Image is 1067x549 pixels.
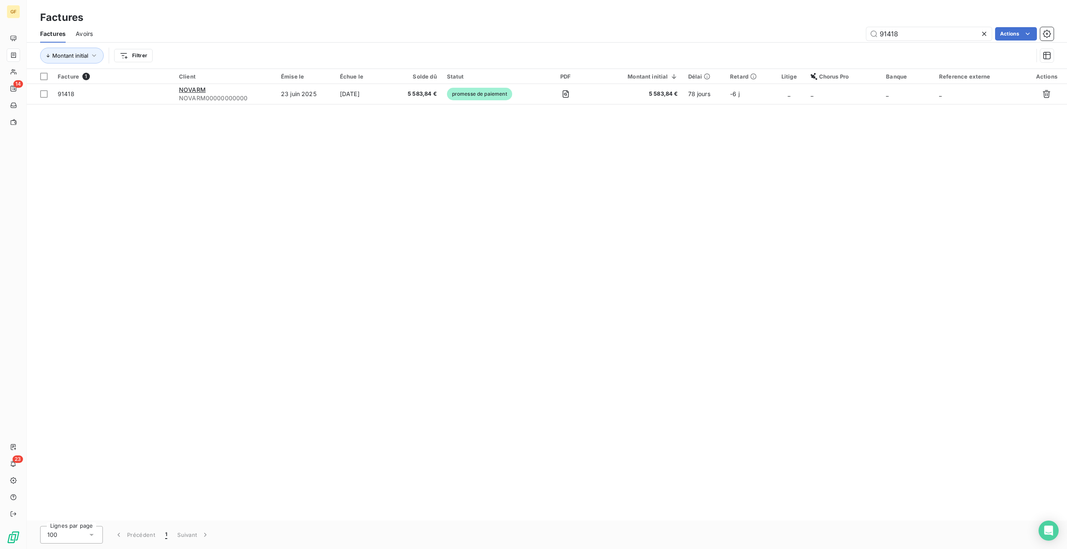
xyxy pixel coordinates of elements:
span: 1 [165,531,167,539]
div: Solde dû [396,73,437,80]
span: 14 [13,80,23,88]
div: Reference externe [939,73,1021,80]
span: 5 583,84 € [396,90,437,98]
button: Montant initial [40,48,104,64]
div: Open Intercom Messenger [1039,521,1059,541]
div: Chorus Pro [811,73,876,80]
span: promesse de paiement [447,88,512,100]
div: Litige [778,73,801,80]
span: 5 583,84 € [597,90,678,98]
span: 1 [82,73,90,80]
span: Factures [40,30,66,38]
div: Banque [886,73,929,80]
span: Avoirs [76,30,93,38]
button: Actions [995,27,1037,41]
button: Filtrer [114,49,153,62]
div: Statut [447,73,534,80]
span: 23 [13,455,23,463]
span: _ [811,90,813,97]
div: GF [7,5,20,18]
div: PDF [544,73,587,80]
div: Actions [1031,73,1062,80]
div: Délai [688,73,720,80]
span: 100 [47,531,57,539]
span: Facture [58,73,79,80]
td: [DATE] [335,84,391,104]
td: 23 juin 2025 [276,84,335,104]
div: Échue le [340,73,386,80]
span: -6 j [730,90,740,97]
img: Logo LeanPay [7,531,20,544]
span: _ [886,90,888,97]
button: 1 [160,526,172,544]
td: 78 jours [683,84,725,104]
div: Émise le [281,73,330,80]
button: Suivant [172,526,214,544]
span: Montant initial [52,52,88,59]
span: NOVARM00000000000 [179,94,271,102]
h3: Factures [40,10,83,25]
span: _ [939,90,942,97]
div: Client [179,73,271,80]
input: Rechercher [866,27,992,41]
div: Montant initial [597,73,678,80]
span: NOVARM [179,86,206,93]
span: 91418 [58,90,74,97]
div: Retard [730,73,768,80]
button: Précédent [110,526,160,544]
span: _ [788,90,790,97]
